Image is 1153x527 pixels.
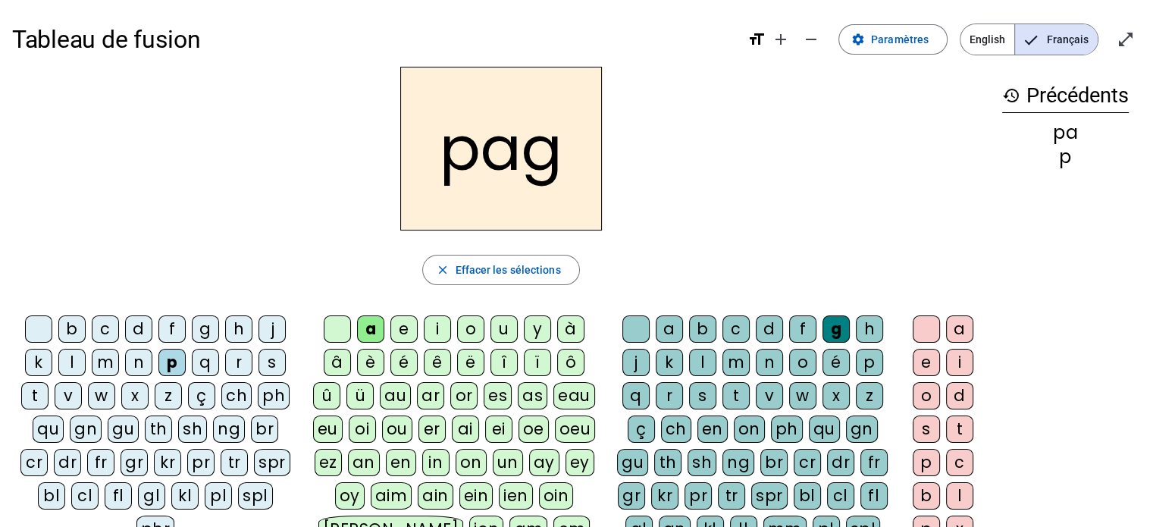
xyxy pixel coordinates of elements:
div: ç [188,382,215,409]
div: î [490,349,518,376]
div: fr [860,449,888,476]
div: ez [315,449,342,476]
div: t [722,382,750,409]
div: ng [722,449,754,476]
div: en [386,449,416,476]
div: fl [105,482,132,510]
div: bl [38,482,65,510]
div: en [697,416,728,443]
div: h [856,315,883,343]
div: à [557,315,584,343]
div: s [913,416,940,443]
div: t [21,382,49,409]
div: n [125,349,152,376]
div: gn [846,416,878,443]
mat-icon: history [1002,86,1020,105]
div: û [313,382,340,409]
div: tr [718,482,745,510]
div: sh [178,416,207,443]
div: or [450,382,478,409]
div: b [689,315,716,343]
div: k [656,349,683,376]
div: w [789,382,816,409]
div: c [92,315,119,343]
span: Français [1015,24,1098,55]
div: gu [108,416,139,443]
button: Paramètres [838,24,948,55]
div: th [145,416,172,443]
div: gr [121,449,148,476]
div: ey [566,449,594,476]
div: c [946,449,973,476]
span: Paramètres [871,30,929,49]
div: r [656,382,683,409]
div: f [158,315,186,343]
div: gr [618,482,645,510]
button: Augmenter la taille de la police [766,24,796,55]
mat-icon: open_in_full [1117,30,1135,49]
mat-icon: close [435,263,449,277]
div: spl [238,482,273,510]
div: fl [860,482,888,510]
mat-button-toggle-group: Language selection [960,24,1098,55]
div: ien [499,482,533,510]
div: ch [661,416,691,443]
div: i [424,315,451,343]
div: é [390,349,418,376]
div: ë [457,349,484,376]
div: ph [258,382,290,409]
div: b [913,482,940,510]
div: sh [688,449,716,476]
div: ain [418,482,453,510]
div: oeu [555,416,596,443]
div: ein [459,482,493,510]
div: un [493,449,523,476]
div: eau [553,382,595,409]
div: cr [794,449,821,476]
div: ar [417,382,444,409]
div: a [656,315,683,343]
div: z [856,382,883,409]
div: d [756,315,783,343]
div: pa [1002,124,1129,142]
div: cl [827,482,854,510]
div: eu [313,416,343,443]
div: au [380,382,411,409]
div: spr [254,449,290,476]
div: br [760,449,788,476]
div: in [422,449,450,476]
div: gu [617,449,648,476]
h1: Tableau de fusion [12,15,735,64]
div: d [125,315,152,343]
div: p [913,449,940,476]
div: o [457,315,484,343]
div: ai [452,416,479,443]
span: English [960,24,1014,55]
div: j [258,315,286,343]
div: r [225,349,252,376]
div: ei [485,416,512,443]
div: é [822,349,850,376]
div: kr [651,482,678,510]
div: pl [205,482,232,510]
div: h [225,315,252,343]
div: e [390,315,418,343]
div: p [158,349,186,376]
div: è [357,349,384,376]
button: Diminuer la taille de la police [796,24,826,55]
div: s [689,382,716,409]
div: p [856,349,883,376]
div: v [55,382,82,409]
div: q [622,382,650,409]
mat-icon: format_size [747,30,766,49]
div: u [490,315,518,343]
div: g [822,315,850,343]
div: â [324,349,351,376]
div: p [1002,148,1129,166]
div: br [251,416,278,443]
button: Effacer les sélections [422,255,579,285]
div: t [946,416,973,443]
div: e [913,349,940,376]
div: l [689,349,716,376]
div: ay [529,449,559,476]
